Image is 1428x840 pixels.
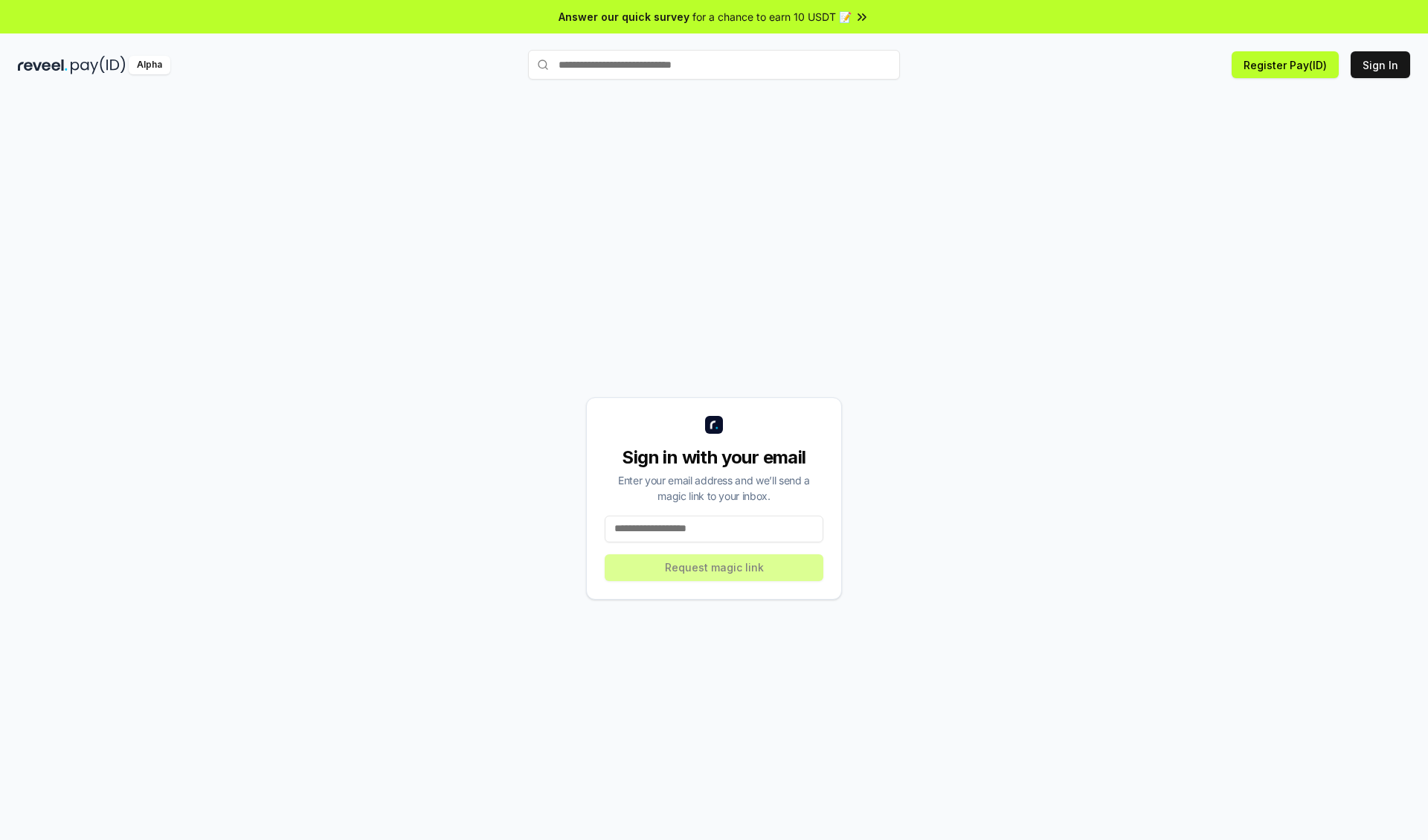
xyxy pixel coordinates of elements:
button: Register Pay(ID) [1232,51,1339,78]
div: Alpha [129,56,170,74]
img: reveel_dark [18,56,68,74]
div: Sign in with your email [605,446,823,469]
button: Sign In [1351,51,1410,78]
span: Answer our quick survey [559,9,689,25]
img: pay_id [71,56,126,74]
span: for a chance to earn 10 USDT 📝 [692,9,852,25]
img: logo_small [705,416,723,434]
div: Enter your email address and we’ll send a magic link to your inbox. [605,472,823,504]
